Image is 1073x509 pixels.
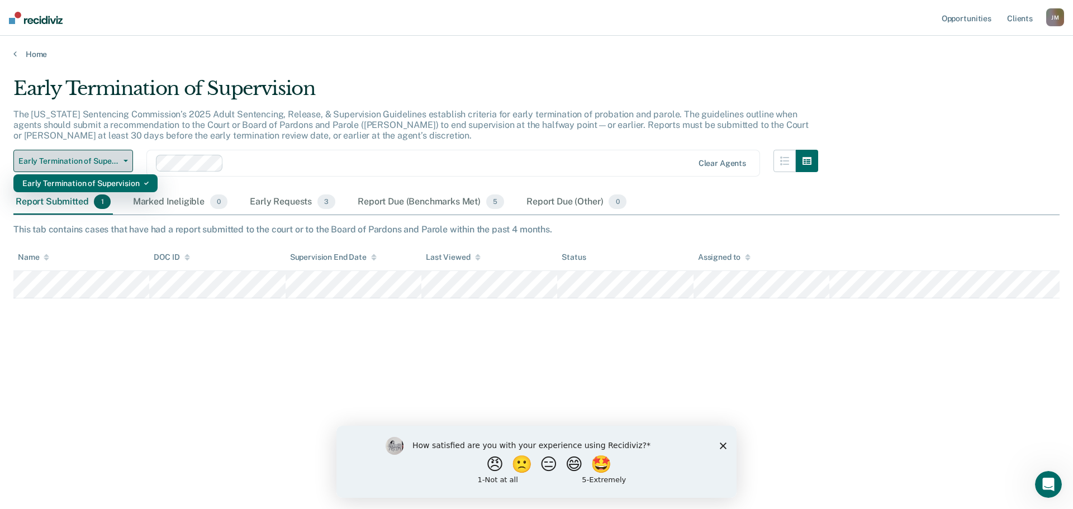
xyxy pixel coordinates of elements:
[13,224,1060,235] div: This tab contains cases that have had a report submitted to the court or to the Board of Pardons ...
[562,253,586,262] div: Status
[699,159,746,168] div: Clear agents
[426,253,480,262] div: Last Viewed
[18,156,119,166] span: Early Termination of Supervision
[154,253,189,262] div: DOC ID
[94,194,110,209] span: 1
[13,77,818,109] div: Early Termination of Supervision
[13,49,1060,59] a: Home
[609,194,626,209] span: 0
[1046,8,1064,26] button: JM
[486,194,504,209] span: 5
[336,426,737,498] iframe: Survey by Kim from Recidiviz
[9,12,63,24] img: Recidiviz
[13,190,113,215] div: Report Submitted1
[355,190,506,215] div: Report Due (Benchmarks Met)5
[1046,8,1064,26] div: J M
[18,253,49,262] div: Name
[131,190,230,215] div: Marked Ineligible0
[290,253,377,262] div: Supervision End Date
[13,150,133,172] button: Early Termination of Supervision
[210,194,227,209] span: 0
[698,253,751,262] div: Assigned to
[22,174,149,192] div: Early Termination of Supervision
[1035,471,1062,498] iframe: Intercom live chat
[317,194,335,209] span: 3
[13,109,809,141] p: The [US_STATE] Sentencing Commission’s 2025 Adult Sentencing, Release, & Supervision Guidelines e...
[524,190,628,215] div: Report Due (Other)0
[248,190,338,215] div: Early Requests3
